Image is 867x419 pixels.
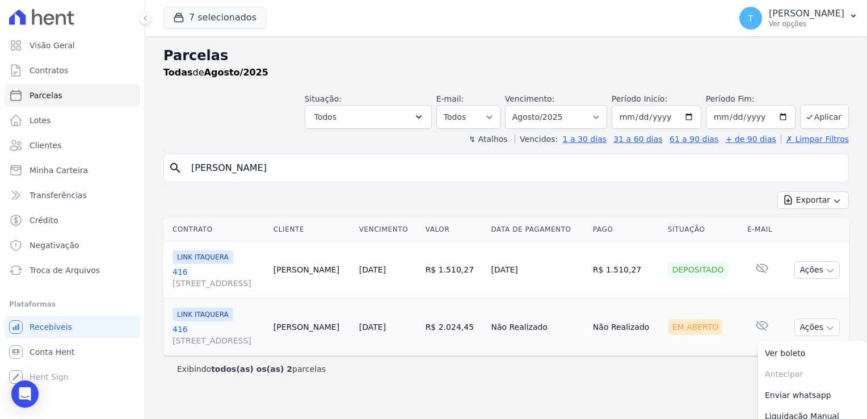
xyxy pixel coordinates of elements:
button: T [PERSON_NAME] Ver opções [730,2,867,34]
span: Crédito [30,215,58,226]
p: [PERSON_NAME] [769,8,844,19]
span: Todos [314,110,336,124]
td: [DATE] [486,241,588,299]
span: Minha Carteira [30,165,88,176]
label: ↯ Atalhos [469,135,507,144]
button: Ações [794,319,840,336]
div: Plataformas [9,298,136,311]
td: R$ 1.510,27 [421,241,487,299]
button: Aplicar [800,104,849,129]
label: Situação: [305,94,342,103]
a: Visão Geral [5,34,140,57]
a: Transferências [5,184,140,207]
td: [PERSON_NAME] [269,299,355,356]
b: todos(as) os(as) 2 [211,364,292,374]
a: [DATE] [359,265,386,274]
a: Recebíveis [5,316,140,338]
a: Conta Hent [5,341,140,363]
th: Data de Pagamento [486,218,588,241]
h2: Parcelas [163,45,849,66]
a: Lotes [5,109,140,132]
a: 61 a 90 dias [670,135,718,144]
a: Parcelas [5,84,140,107]
span: [STREET_ADDRESS] [172,278,264,289]
a: [DATE] [359,322,386,332]
button: Ações [794,261,840,279]
p: Exibindo parcelas [177,363,326,375]
a: Clientes [5,134,140,157]
a: 31 a 60 dias [613,135,662,144]
div: Depositado [668,262,729,278]
a: 416[STREET_ADDRESS] [172,266,264,289]
span: Transferências [30,190,87,201]
label: Vencimento: [505,94,554,103]
i: search [169,161,182,175]
a: Ver boleto [758,343,867,364]
td: Não Realizado [486,299,588,356]
span: T [748,14,754,22]
span: Conta Hent [30,346,74,358]
a: 416[STREET_ADDRESS] [172,324,264,346]
button: Exportar [777,191,849,209]
button: 7 selecionados [163,7,266,28]
a: Contratos [5,59,140,82]
strong: Todas [163,67,193,78]
td: [PERSON_NAME] [269,241,355,299]
td: Não Realizado [588,299,663,356]
th: Valor [421,218,487,241]
a: + de 90 dias [726,135,776,144]
label: Período Fim: [706,93,796,105]
th: Cliente [269,218,355,241]
span: Negativação [30,240,79,251]
span: Recebíveis [30,321,72,333]
th: Pago [588,218,663,241]
th: E-mail [743,218,782,241]
button: Todos [305,105,432,129]
td: R$ 1.510,27 [588,241,663,299]
span: [STREET_ADDRESS] [172,335,264,346]
a: 1 a 30 dias [563,135,607,144]
a: ✗ Limpar Filtros [781,135,849,144]
input: Buscar por nome do lote ou do cliente [184,157,844,179]
label: Vencidos: [515,135,558,144]
a: Negativação [5,234,140,257]
div: Em Aberto [668,319,723,335]
span: Contratos [30,65,68,76]
span: Lotes [30,115,51,126]
span: Troca de Arquivos [30,265,100,276]
td: R$ 2.024,45 [421,299,487,356]
label: E-mail: [436,94,464,103]
p: de [163,66,268,79]
span: LINK ITAQUERA [172,308,233,321]
span: Clientes [30,140,61,151]
a: Troca de Arquivos [5,259,140,282]
th: Situação [663,218,743,241]
span: Visão Geral [30,40,75,51]
a: Crédito [5,209,140,232]
th: Contrato [163,218,269,241]
strong: Agosto/2025 [204,67,268,78]
label: Período Inicío: [612,94,667,103]
th: Vencimento [355,218,421,241]
p: Ver opções [769,19,844,28]
div: Open Intercom Messenger [11,380,39,408]
a: Minha Carteira [5,159,140,182]
span: LINK ITAQUERA [172,250,233,264]
span: Parcelas [30,90,62,101]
